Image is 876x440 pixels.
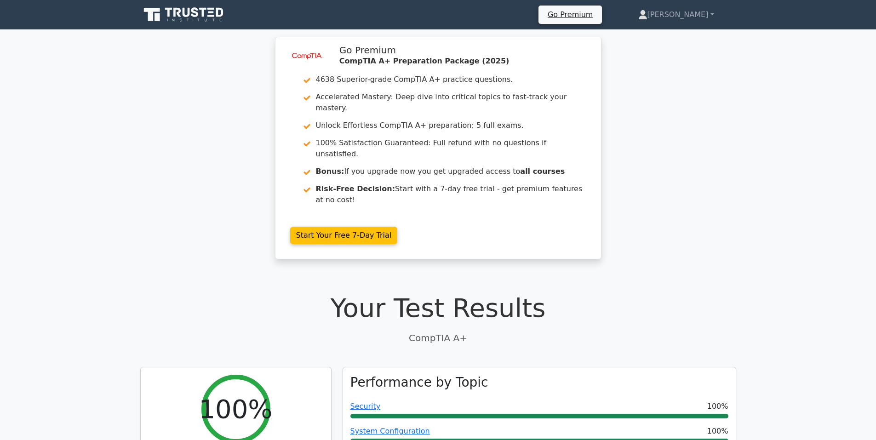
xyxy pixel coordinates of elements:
[616,6,736,24] a: [PERSON_NAME]
[542,8,598,21] a: Go Premium
[707,401,728,412] span: 100%
[350,427,430,435] a: System Configuration
[290,227,398,244] a: Start Your Free 7-Day Trial
[707,426,728,437] span: 100%
[140,292,736,323] h1: Your Test Results
[350,375,488,390] h3: Performance by Topic
[140,331,736,345] p: CompTIA A+
[199,394,272,424] h2: 100%
[350,402,381,411] a: Security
